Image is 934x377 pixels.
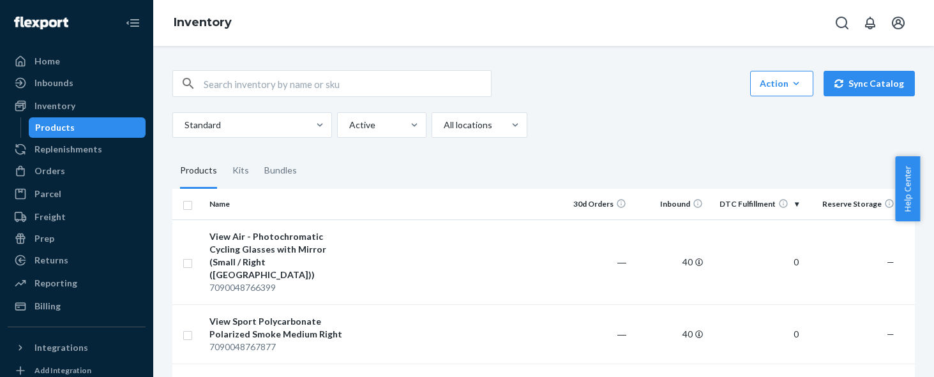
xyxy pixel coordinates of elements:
th: 30d Orders [555,189,631,219]
td: 40 [631,304,708,364]
div: Kits [232,153,249,189]
div: Orders [34,165,65,177]
div: Inventory [34,100,75,112]
div: 7090048766399 [209,281,343,294]
td: ― [555,219,631,304]
button: Open notifications [857,10,883,36]
th: Inbound [631,189,708,219]
input: All locations [442,119,444,131]
div: Freight [34,211,66,223]
div: Products [180,153,217,189]
div: Home [34,55,60,68]
a: Inbounds [8,73,146,93]
a: Inventory [8,96,146,116]
div: View Air - Photochromatic Cycling Glasses with Mirror (Small / Right ([GEOGRAPHIC_DATA])) [209,230,343,281]
a: Returns [8,250,146,270]
button: Help Center [895,156,920,221]
div: 7090048767877 [209,341,343,353]
span: — [887,329,894,339]
button: Action [750,71,813,96]
th: Name [204,189,348,219]
a: Parcel [8,184,146,204]
div: Products [35,121,75,134]
img: Flexport logo [14,17,68,29]
input: Active [348,119,349,131]
div: Billing [34,300,61,313]
a: Billing [8,296,146,316]
div: Inbounds [34,77,73,89]
div: Integrations [34,341,88,354]
button: Close Navigation [120,10,146,36]
td: 0 [708,304,804,364]
td: 0 [708,219,804,304]
a: Reporting [8,273,146,293]
input: Search inventory by name or sku [204,71,491,96]
button: Open Search Box [829,10,855,36]
div: Bundles [264,153,297,189]
th: DTC Fulfillment [708,189,804,219]
div: Returns [34,254,68,267]
th: Reserve Storage [804,189,900,219]
a: Prep [8,228,146,249]
a: Products [29,117,146,138]
a: Orders [8,161,146,181]
div: View Sport Polycarbonate Polarized Smoke Medium Right [209,315,343,341]
a: Home [8,51,146,71]
div: Add Integration [34,365,91,376]
span: — [887,256,894,267]
div: Parcel [34,188,61,200]
ol: breadcrumbs [163,4,242,41]
td: ― [555,304,631,364]
input: Standard [183,119,185,131]
div: Reporting [34,277,77,290]
td: 40 [631,219,708,304]
button: Sync Catalog [824,71,915,96]
div: Prep [34,232,54,245]
a: Replenishments [8,139,146,159]
button: Integrations [8,337,146,358]
div: Replenishments [34,143,102,156]
a: Freight [8,207,146,227]
a: Inventory [174,15,232,29]
button: Open account menu [885,10,911,36]
div: Action [760,77,804,90]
